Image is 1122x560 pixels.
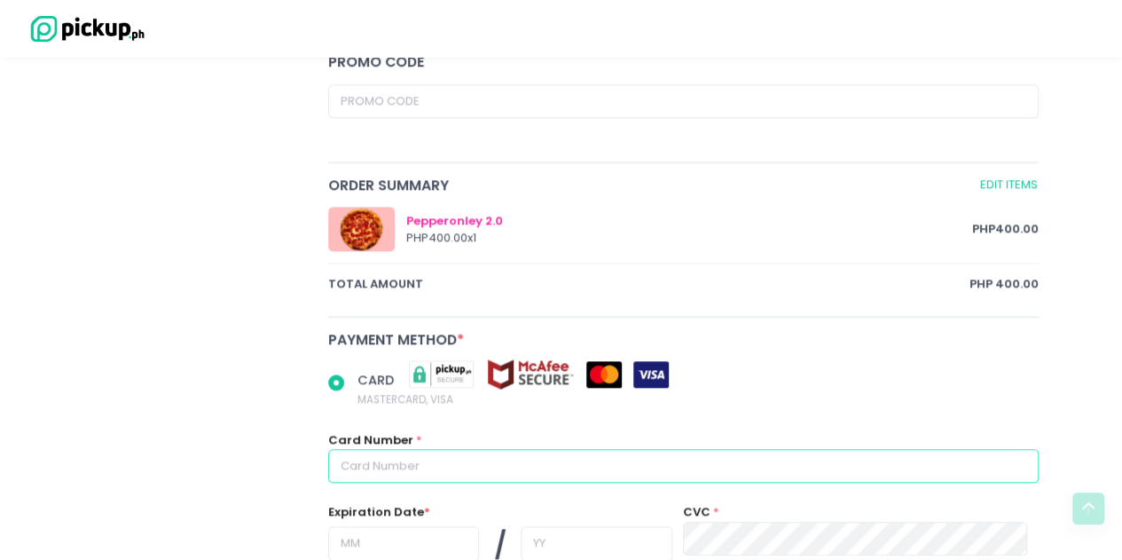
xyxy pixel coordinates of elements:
[328,175,977,195] span: Order Summary
[328,431,413,449] label: Card Number
[328,329,1040,350] div: Payment Method
[328,503,430,521] label: Expiration Date
[406,229,973,247] div: PHP 400.00 x 1
[328,449,1040,483] input: Card Number
[328,84,1040,118] input: Promo Code
[328,526,480,560] input: MM
[357,371,397,389] span: CARD
[397,359,486,390] img: pickupsecure
[521,526,672,560] input: YY
[328,51,1040,72] div: Promo code
[328,275,970,293] span: total amount
[633,361,669,388] img: visa
[683,503,710,521] label: CVC
[979,175,1039,195] a: Edit Items
[22,13,146,44] img: logo
[486,359,575,390] img: mcafee-secure
[406,212,973,230] div: Pepperonley 2.0
[969,275,1039,293] span: PHP 400.00
[972,220,1039,238] span: PHP 400.00
[586,361,622,388] img: mastercard
[357,390,669,407] span: MASTERCARD, VISA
